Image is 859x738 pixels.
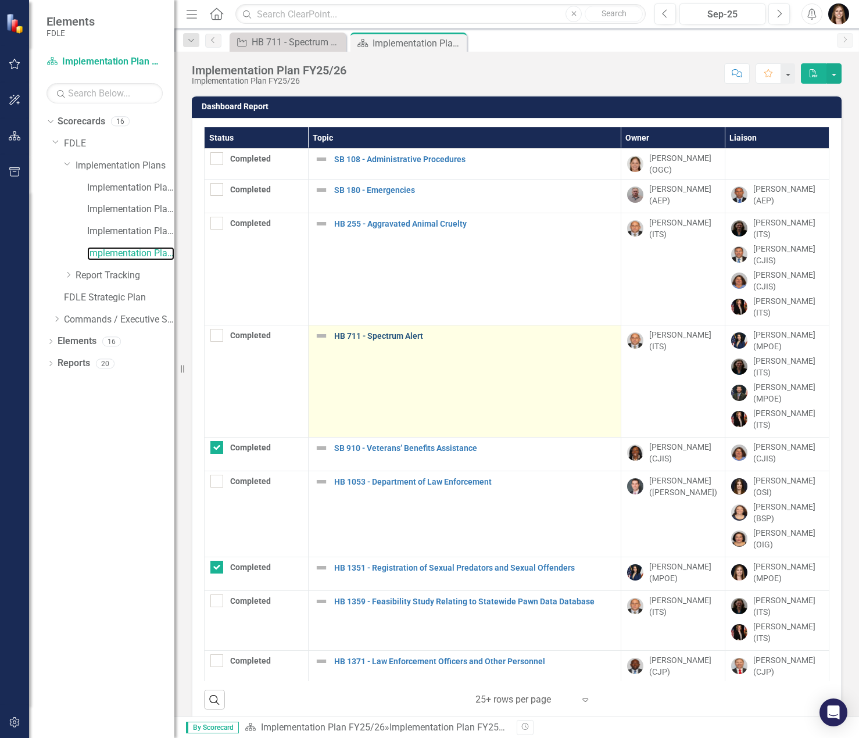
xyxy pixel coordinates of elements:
[334,478,615,486] a: HB 1053 - Department of Law Enforcement
[205,213,309,325] td: Double-Click to Edit
[205,651,309,711] td: Double-Click to Edit
[334,186,615,195] a: SB 180 - Emergencies
[232,35,343,49] a: HB 711 - Spectrum Alert
[753,441,823,464] div: [PERSON_NAME] (CJIS)
[753,329,823,352] div: [PERSON_NAME] (MPOE)
[87,181,174,195] a: Implementation Plan FY22/23
[308,471,621,557] td: Double-Click to Edit Right Click for Context Menu
[649,183,719,206] div: [PERSON_NAME] (AEP)
[252,35,343,49] div: HB 711 - Spectrum Alert
[753,381,823,404] div: [PERSON_NAME] (MPOE)
[314,475,328,489] img: Not Defined
[314,561,328,575] img: Not Defined
[87,203,174,216] a: Implementation Plan FY23/24
[731,187,747,203] img: Andrew Shedlock
[731,598,747,614] img: Nicole Howard
[46,55,163,69] a: Implementation Plan FY25/26
[627,598,643,614] img: Joey Hornsby
[731,624,747,640] img: Erica Wolaver
[235,4,646,24] input: Search ClearPoint...
[202,102,836,111] h3: Dashboard Report
[621,557,725,591] td: Double-Click to Edit
[46,83,163,103] input: Search Below...
[621,591,725,651] td: Double-Click to Edit
[389,722,513,733] div: Implementation Plan FY25/26
[64,313,174,327] a: Commands / Executive Support Branch
[753,183,823,206] div: [PERSON_NAME] (AEP)
[753,407,823,431] div: [PERSON_NAME] (ITS)
[731,658,747,674] img: Brett Kirkland
[58,115,105,128] a: Scorecards
[6,13,26,34] img: ClearPoint Strategy
[649,561,719,584] div: [PERSON_NAME] (MPOE)
[314,152,328,166] img: Not Defined
[627,156,643,172] img: Kate Holmes
[627,445,643,461] img: Lucy Saunders
[819,698,847,726] div: Open Intercom Messenger
[205,180,309,213] td: Double-Click to Edit
[308,180,621,213] td: Double-Click to Edit Right Click for Context Menu
[373,36,464,51] div: Implementation Plan FY25/26
[627,478,643,495] img: Will Grissom
[725,325,829,438] td: Double-Click to Edit
[725,180,829,213] td: Double-Click to Edit
[731,478,747,495] img: Abigail Hatcher
[585,6,643,22] button: Search
[753,654,823,678] div: [PERSON_NAME] (CJP)
[314,329,328,343] img: Not Defined
[731,273,747,289] img: Rachel Truxell
[308,438,621,471] td: Double-Click to Edit Right Click for Context Menu
[627,564,643,581] img: Melissa Bujeda
[753,475,823,498] div: [PERSON_NAME] (OSI)
[334,332,615,341] a: HB 711 - Spectrum Alert
[314,654,328,668] img: Not Defined
[725,591,829,651] td: Double-Click to Edit
[649,594,719,618] div: [PERSON_NAME] (ITS)
[627,220,643,237] img: Joey Hornsby
[192,64,346,77] div: Implementation Plan FY25/26
[205,557,309,591] td: Double-Click to Edit
[308,651,621,711] td: Double-Click to Edit Right Click for Context Menu
[314,183,328,197] img: Not Defined
[621,325,725,438] td: Double-Click to Edit
[87,225,174,238] a: Implementation Plan FY24/25
[731,359,747,375] img: Nicole Howard
[102,336,121,346] div: 16
[334,220,615,228] a: HB 255 - Aggravated Animal Cruelty
[627,187,643,203] img: Dennis Smith
[192,77,346,85] div: Implementation Plan FY25/26
[96,359,114,368] div: 20
[725,471,829,557] td: Double-Click to Edit
[731,564,747,581] img: Heather Faulkner
[87,247,174,260] a: Implementation Plan FY25/26
[731,411,747,427] img: Erica Wolaver
[828,3,849,24] img: Heather Faulkner
[621,213,725,325] td: Double-Click to Edit
[76,159,174,173] a: Implementation Plans
[261,722,385,733] a: Implementation Plan FY25/26
[621,149,725,180] td: Double-Click to Edit
[621,651,725,711] td: Double-Click to Edit
[725,213,829,325] td: Double-Click to Edit
[753,501,823,524] div: [PERSON_NAME] (BSP)
[753,217,823,240] div: [PERSON_NAME] (ITS)
[621,438,725,471] td: Double-Click to Edit
[725,557,829,591] td: Double-Click to Edit
[753,295,823,318] div: [PERSON_NAME] (ITS)
[76,269,174,282] a: Report Tracking
[621,471,725,557] td: Double-Click to Edit
[308,325,621,438] td: Double-Click to Edit Right Click for Context Menu
[46,28,95,38] small: FDLE
[308,213,621,325] td: Double-Click to Edit Right Click for Context Menu
[205,471,309,557] td: Double-Click to Edit
[753,355,823,378] div: [PERSON_NAME] (ITS)
[205,325,309,438] td: Double-Click to Edit
[627,332,643,349] img: Joey Hornsby
[753,621,823,644] div: [PERSON_NAME] (ITS)
[649,475,719,498] div: [PERSON_NAME] ([PERSON_NAME])
[334,155,615,164] a: SB 108 - Administrative Procedures
[731,445,747,461] img: Rachel Truxell
[64,291,174,304] a: FDLE Strategic Plan
[731,504,747,521] img: Elizabeth Martin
